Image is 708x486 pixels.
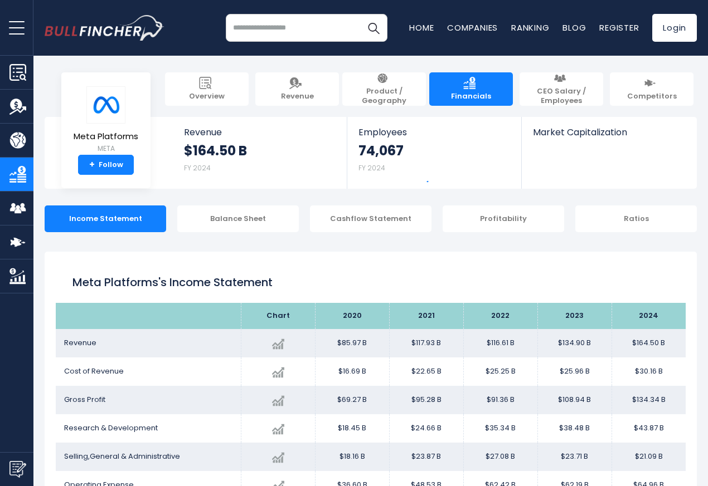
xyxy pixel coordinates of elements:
td: $25.25 B [463,357,537,386]
td: $134.90 B [537,329,612,357]
span: Revenue [184,127,336,138]
strong: 74,067 [358,142,404,159]
td: $18.16 B [315,443,389,471]
td: $24.66 B [389,414,463,443]
th: Chart [241,303,315,329]
a: Home [409,22,434,33]
th: 2021 [389,303,463,329]
div: Ratios [575,205,697,232]
td: $23.71 B [537,443,612,471]
a: Blog [562,22,586,33]
span: Financials [451,92,491,101]
a: Go to homepage [45,15,164,41]
span: Market Capitalization [533,127,685,138]
td: $95.28 B [389,386,463,414]
a: Overview [165,72,249,106]
h1: Meta Platforms's Income Statement [72,274,669,291]
td: $117.93 B [389,329,463,357]
td: $23.87 B [389,443,463,471]
td: $22.65 B [389,357,463,386]
span: Research & Development [64,423,158,433]
td: $16.69 B [315,357,389,386]
small: META [74,144,138,154]
span: Revenue [281,92,314,101]
div: Income Statement [45,205,166,232]
th: 2022 [463,303,537,329]
span: Revenue [64,337,96,348]
td: $108.94 B [537,386,612,414]
a: Revenue $164.50 B FY 2024 [173,117,347,189]
td: $35.34 B [463,414,537,443]
td: $134.34 B [612,386,686,414]
a: Meta Platforms META [73,86,139,155]
td: $38.48 B [537,414,612,443]
div: Balance Sheet [177,205,299,232]
a: Competitors [610,72,694,106]
td: $21.09 B [612,443,686,471]
button: Search [360,14,387,42]
span: Overview [189,92,225,101]
td: $43.87 B [612,414,686,443]
td: $116.61 B [463,329,537,357]
th: 2020 [315,303,389,329]
th: 2024 [612,303,686,329]
td: $27.08 B [463,443,537,471]
img: bullfincher logo [45,15,164,41]
div: Profitability [443,205,564,232]
span: CEO Salary / Employees [525,87,598,106]
td: $69.27 B [315,386,389,414]
td: $91.36 B [463,386,537,414]
a: Employees 74,067 FY 2024 [347,117,521,189]
td: $18.45 B [315,414,389,443]
span: Competitors [627,92,677,101]
a: Product / Geography [342,72,426,106]
td: $25.96 B [537,357,612,386]
span: Product / Geography [348,87,420,106]
small: FY 2024 [184,163,211,173]
a: Revenue [255,72,339,106]
strong: + [89,160,95,170]
small: FY 2024 [358,163,385,173]
a: Companies [447,22,498,33]
td: $30.16 B [612,357,686,386]
a: Financials [429,72,513,106]
td: $164.50 B [612,329,686,357]
a: Register [599,22,639,33]
span: Meta Platforms [74,132,138,141]
span: Gross Profit [64,394,105,405]
a: +Follow [78,155,134,175]
a: Market Capitalization [522,117,696,156]
a: CEO Salary / Employees [520,72,603,106]
td: $85.97 B [315,329,389,357]
div: Cashflow Statement [310,205,431,232]
th: 2023 [537,303,612,329]
span: Employees [358,127,510,138]
a: Ranking [511,22,549,33]
span: Selling,General & Administrative [64,451,180,462]
a: Login [652,14,697,42]
span: Cost of Revenue [64,366,124,376]
strong: $164.50 B [184,142,247,159]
